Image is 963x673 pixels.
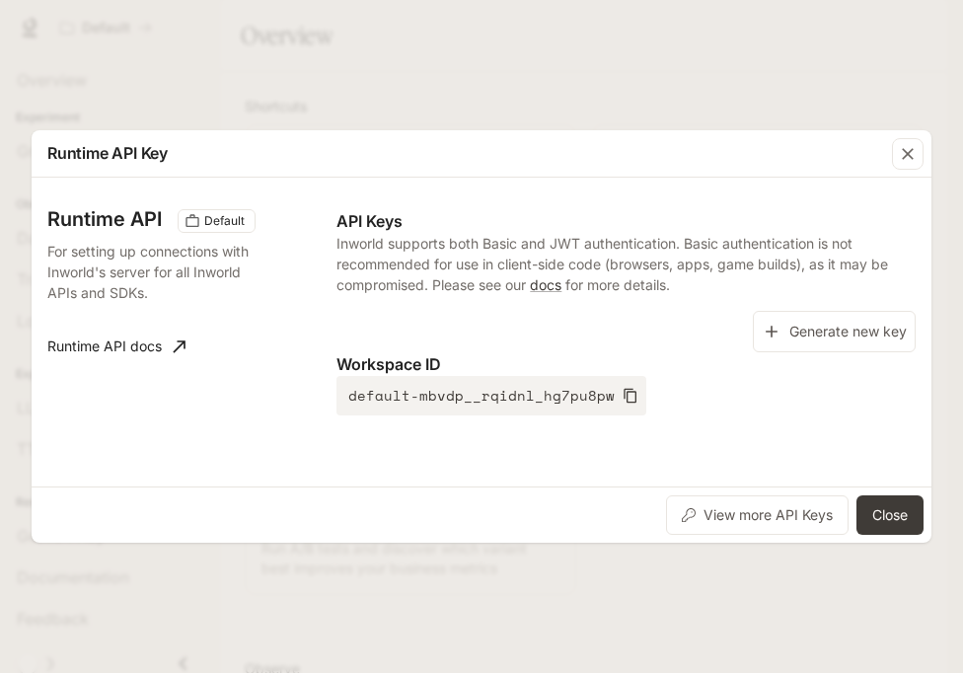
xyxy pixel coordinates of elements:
[47,141,168,165] p: Runtime API Key
[530,276,561,293] a: docs
[196,212,253,230] span: Default
[47,209,162,229] h3: Runtime API
[336,352,916,376] p: Workspace ID
[47,241,253,303] p: For setting up connections with Inworld's server for all Inworld APIs and SDKs.
[336,376,646,415] button: default-mbvdp__rqidnl_hg7pu8pw
[856,495,924,535] button: Close
[666,495,849,535] button: View more API Keys
[39,327,193,366] a: Runtime API docs
[178,209,256,233] div: These keys will apply to your current workspace only
[336,233,916,295] p: Inworld supports both Basic and JWT authentication. Basic authentication is not recommended for u...
[336,209,916,233] p: API Keys
[753,311,916,353] button: Generate new key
